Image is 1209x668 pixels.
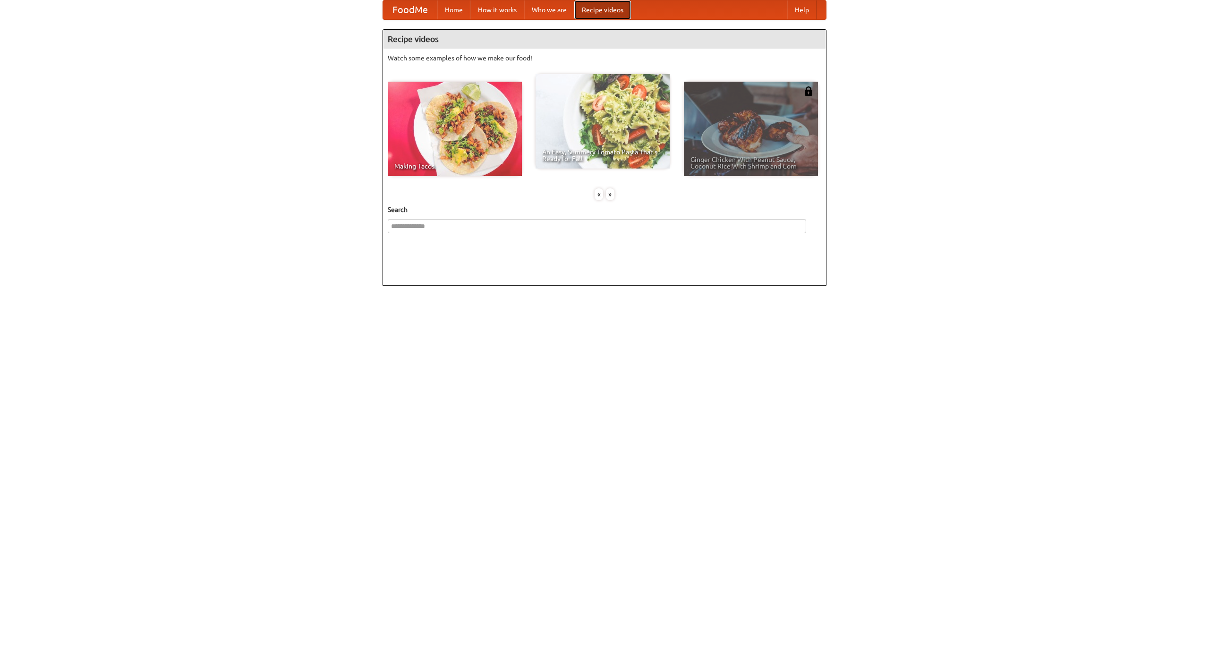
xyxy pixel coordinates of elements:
p: Watch some examples of how we make our food! [388,53,821,63]
a: Making Tacos [388,82,522,176]
span: An Easy, Summery Tomato Pasta That's Ready for Fall [542,149,663,162]
span: Making Tacos [394,163,515,169]
a: FoodMe [383,0,437,19]
h5: Search [388,205,821,214]
a: Home [437,0,470,19]
a: An Easy, Summery Tomato Pasta That's Ready for Fall [536,74,670,169]
a: Who we are [524,0,574,19]
a: Recipe videos [574,0,631,19]
div: » [606,188,614,200]
a: How it works [470,0,524,19]
a: Help [787,0,817,19]
div: « [595,188,603,200]
img: 483408.png [804,86,813,96]
h4: Recipe videos [383,30,826,49]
